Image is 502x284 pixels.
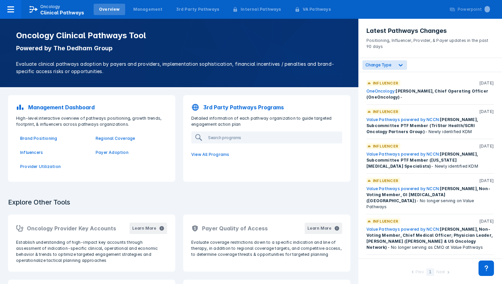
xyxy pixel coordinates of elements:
[305,223,342,234] button: Learn More
[366,88,494,100] div: -
[28,103,95,111] p: Management Dashboard
[307,225,332,231] div: Learn More
[415,269,424,276] div: Prev
[187,148,346,162] a: View All Programs
[40,10,84,15] span: Clinical Pathways
[187,115,346,127] p: Detailed information of each pathway organization to guide targeted engagement action plan
[16,239,167,264] p: Establish understanding of high-impact key accounts through assessment of indication-specific cli...
[20,135,88,141] a: Brand Positioning
[132,225,156,231] div: Learn More
[373,178,398,184] p: Influencer
[12,99,171,115] a: Management Dashboard
[436,269,445,276] div: Next
[366,186,491,203] span: [PERSON_NAME], Non-Voting Member, GI [MEDICAL_DATA] ([GEOGRAPHIC_DATA])
[366,186,494,210] div: - No longer serving on Value Pathways
[479,109,494,115] p: [DATE]
[373,80,398,86] p: Influencer
[203,103,284,111] p: 3rd Party Pathways Programs
[479,218,494,224] p: [DATE]
[130,223,167,234] button: Learn More
[479,143,494,149] p: [DATE]
[40,4,60,10] p: Oncology
[99,6,120,12] div: Overview
[12,115,171,127] p: High-level interactive overview of pathways positioning, growth trends, footprint, & influencers ...
[27,224,116,232] h2: Oncology Provider Key Accounts
[366,227,440,232] a: Value Pathways powered by NCCN:
[458,6,490,12] div: Powerpoint
[94,4,125,15] a: Overview
[202,224,268,232] h2: Payer Quality of Access
[366,117,440,122] a: Value Pathways powered by NCCN:
[187,99,346,115] a: 3rd Party Pathways Programs
[366,152,440,157] a: Value Pathways powered by NCCN:
[366,117,478,134] span: [PERSON_NAME], Subcommittee PTF Member (TriStar Health/SCRI Oncology Partners Group)
[128,4,168,15] a: Management
[366,226,494,250] div: - No longer serving as CMO at Value Pathways
[133,6,163,12] div: Management
[366,151,494,169] div: - Newly identified KDM
[16,31,342,40] h1: Oncology Clinical Pathways Tool
[4,194,74,211] h3: Explore Other Tools
[241,6,281,12] div: Internal Pathways
[176,6,219,12] div: 3rd Party Pathways
[303,6,331,12] div: VA Pathways
[479,178,494,184] p: [DATE]
[96,150,163,156] a: Payer Adoption
[479,80,494,86] p: [DATE]
[373,143,398,149] p: Influencer
[366,117,494,135] div: - Newly identified KDM
[373,218,398,224] p: Influencer
[366,152,478,169] span: [PERSON_NAME], Subcommittee PTF Member ([US_STATE] [MEDICAL_DATA] Specialists)
[479,261,494,276] div: Contact Support
[366,89,488,100] span: [PERSON_NAME], Chief Operating Officer (OneOncology)
[426,268,434,276] div: 1
[366,186,440,191] a: Value Pathways powered by NCCN:
[20,164,88,170] a: Provider Utilization
[16,44,342,52] p: Powered by The Dedham Group
[373,109,398,115] p: Influencer
[366,27,494,35] h3: Latest Pathways Changes
[365,62,391,67] span: Change Type
[16,60,342,75] p: Evaluate clinical pathways adoption by payers and providers, implementation sophistication, finan...
[205,132,342,143] input: Search programs
[191,239,342,258] p: Evaluate coverage restrictions down to a specific indication and line of therapy, in addition to ...
[96,135,163,141] a: Regional Coverage
[20,150,88,156] a: Influencers
[366,89,396,94] a: OneOncology:
[171,4,225,15] a: 3rd Party Pathways
[366,35,494,50] p: Positioning, Influencer, Provider, & Payer updates in the past 90 days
